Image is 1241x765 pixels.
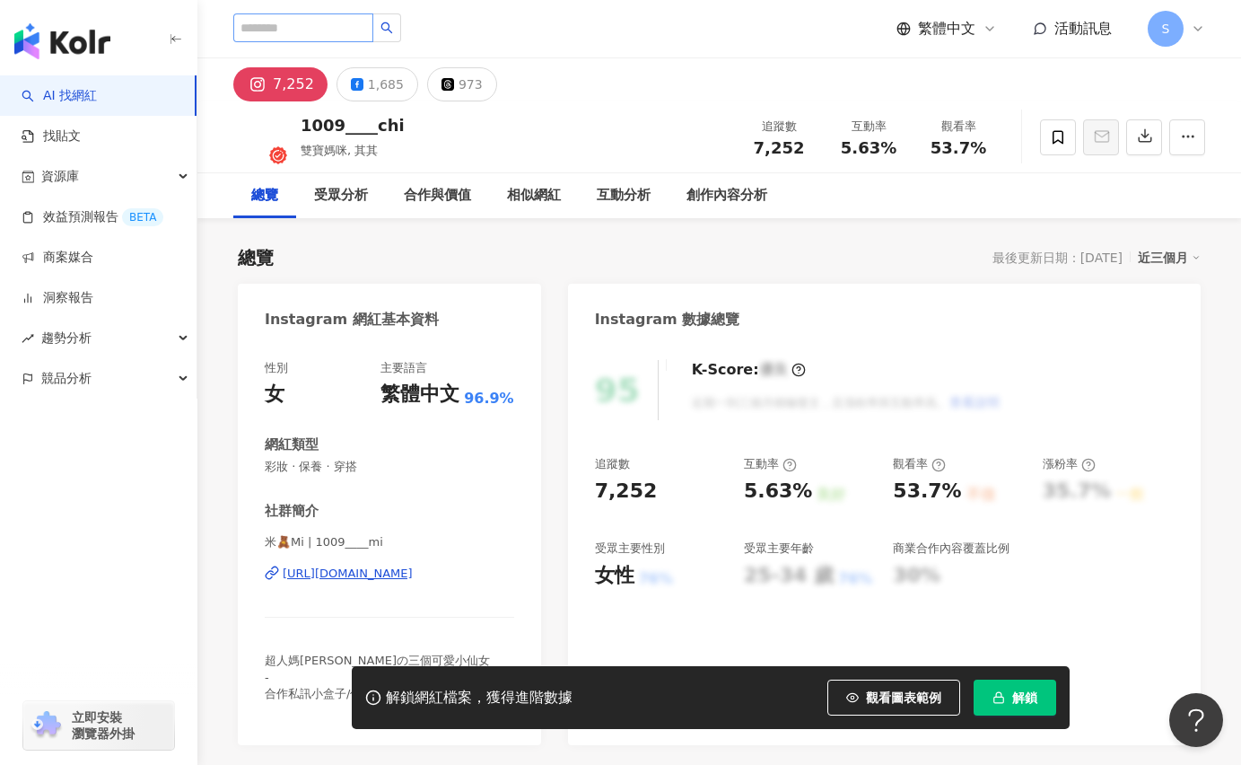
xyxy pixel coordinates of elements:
div: 觀看率 [924,118,992,136]
button: 7,252 [233,67,328,101]
a: 洞察報告 [22,289,93,307]
div: 合作與價值 [404,185,471,207]
span: search [380,22,393,34]
button: 解鎖 [974,680,1056,716]
div: 總覽 [238,245,274,270]
a: [URL][DOMAIN_NAME] [265,566,514,582]
div: 近三個月 [1138,246,1201,269]
div: 973 [459,72,483,97]
div: 互動率 [835,118,903,136]
span: 米🧸Mi | 1009____mi [265,534,514,550]
span: 96.9% [464,389,514,409]
div: Instagram 網紅基本資料 [265,310,439,330]
span: 雙寶媽咪, 其其 [301,144,378,157]
div: 1,685 [368,72,404,97]
div: 受眾主要年齡 [744,541,814,557]
div: 53.7% [893,478,961,506]
div: 繁體中文 [380,381,459,409]
span: rise [22,332,34,345]
button: 973 [427,67,497,101]
span: 超人媽[PERSON_NAME]の三個可愛小仙女 - 合作私訊小盒子/信箱 𝗰𝗵𝗼𝘂𝗰𝗵𝗶𝟭𝟬𝟬𝟵@𝗴𝗺𝗮𝗶𝗹.𝗰𝗼𝗺 [265,654,490,717]
span: 活動訊息 [1054,20,1112,37]
div: 相似網紅 [507,185,561,207]
span: 資源庫 [41,156,79,197]
div: 解鎖網紅檔案，獲得進階數據 [386,689,572,708]
span: 彩妝 · 保養 · 穿搭 [265,459,514,475]
a: 商案媒合 [22,249,93,267]
div: 1009____chi [301,114,405,136]
img: chrome extension [29,711,64,740]
span: 53.7% [931,139,986,157]
div: 追蹤數 [595,456,630,472]
div: 受眾分析 [314,185,368,207]
button: 1,685 [336,67,418,101]
div: 漲粉率 [1043,456,1096,472]
span: 趨勢分析 [41,318,92,358]
div: 7,252 [595,478,658,506]
div: 互動分析 [597,185,651,207]
span: 7,252 [754,138,805,157]
div: 創作內容分析 [686,185,767,207]
div: 商業合作內容覆蓋比例 [893,541,1009,557]
div: K-Score : [692,360,806,380]
a: 找貼文 [22,127,81,145]
div: 互動率 [744,456,797,472]
div: 女 [265,381,284,409]
span: 解鎖 [1012,690,1037,705]
div: 受眾主要性別 [595,541,665,557]
div: 主要語言 [380,360,427,376]
div: 社群簡介 [265,502,319,521]
div: 網紅類型 [265,435,319,454]
div: 女性 [595,562,634,590]
div: 追蹤數 [745,118,813,136]
div: 觀看率 [893,456,946,472]
div: 性別 [265,360,288,376]
div: 5.63% [744,478,812,506]
span: 5.63% [841,139,896,157]
a: 效益預測報告BETA [22,208,163,226]
span: 觀看圖表範例 [866,690,941,705]
span: 繁體中文 [918,19,975,39]
button: 觀看圖表範例 [827,680,960,716]
a: searchAI 找網紅 [22,87,97,105]
span: 競品分析 [41,358,92,399]
div: 總覽 [251,185,278,207]
div: Instagram 數據總覽 [595,310,740,330]
span: 立即安裝 瀏覽器外掛 [72,709,135,742]
span: S [1162,19,1170,39]
a: chrome extension立即安裝 瀏覽器外掛 [23,701,174,750]
img: KOL Avatar [233,110,287,164]
div: [URL][DOMAIN_NAME] [283,566,413,582]
div: 7,252 [273,72,314,97]
img: logo [14,23,110,59]
div: 最後更新日期：[DATE] [992,251,1123,265]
